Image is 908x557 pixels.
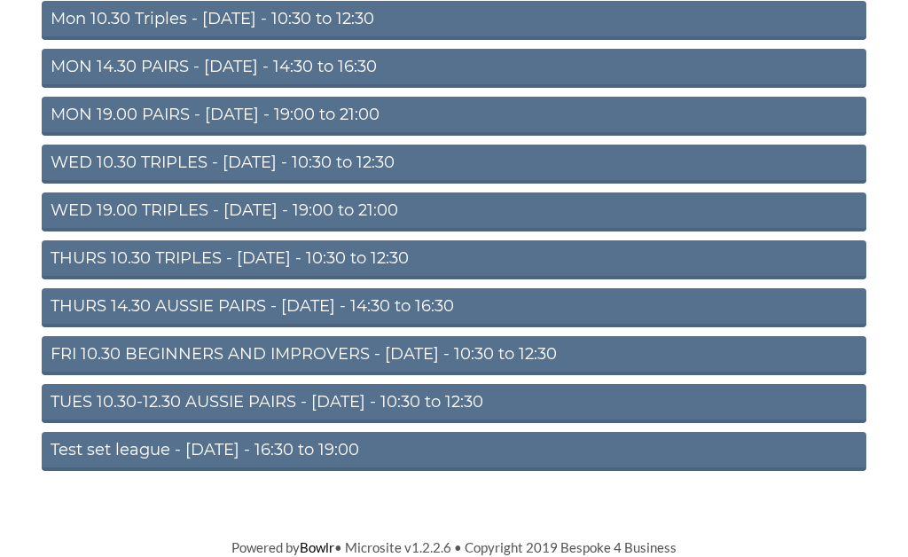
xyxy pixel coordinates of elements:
a: Bowlr [300,539,334,555]
a: THURS 14.30 AUSSIE PAIRS - [DATE] - 14:30 to 16:30 [42,288,866,327]
a: MON 14.30 PAIRS - [DATE] - 14:30 to 16:30 [42,49,866,88]
a: WED 10.30 TRIPLES - [DATE] - 10:30 to 12:30 [42,145,866,184]
a: MON 19.00 PAIRS - [DATE] - 19:00 to 21:00 [42,97,866,136]
a: TUES 10.30-12.30 AUSSIE PAIRS - [DATE] - 10:30 to 12:30 [42,384,866,423]
span: Powered by • Microsite v1.2.2.6 • Copyright 2019 Bespoke 4 Business [231,539,677,555]
a: Test set league - [DATE] - 16:30 to 19:00 [42,432,866,471]
a: FRI 10.30 BEGINNERS AND IMPROVERS - [DATE] - 10:30 to 12:30 [42,336,866,375]
a: Mon 10.30 Triples - [DATE] - 10:30 to 12:30 [42,1,866,40]
a: WED 19.00 TRIPLES - [DATE] - 19:00 to 21:00 [42,192,866,231]
a: THURS 10.30 TRIPLES - [DATE] - 10:30 to 12:30 [42,240,866,279]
